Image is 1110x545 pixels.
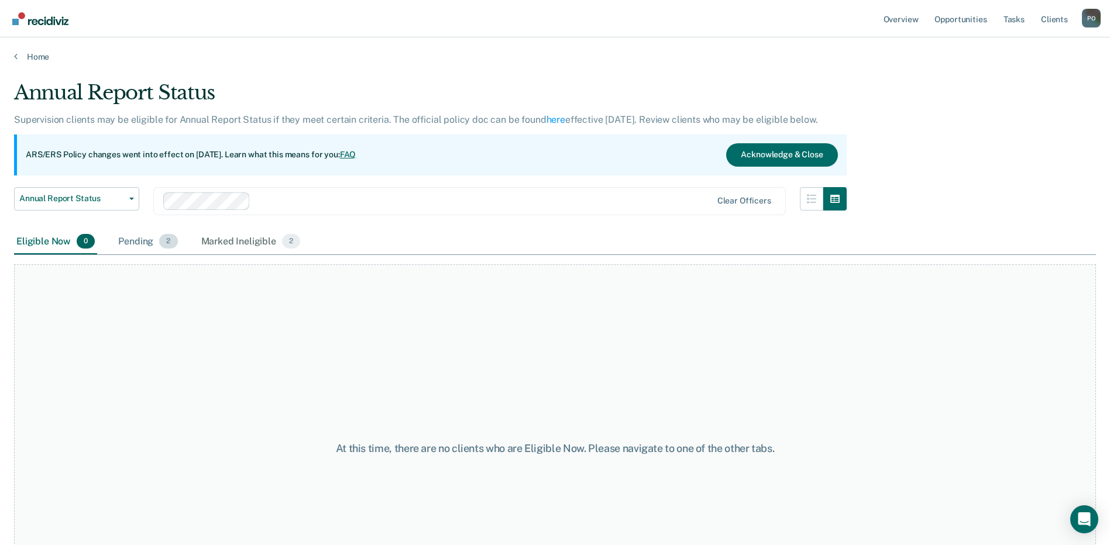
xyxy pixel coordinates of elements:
div: At this time, there are no clients who are Eligible Now. Please navigate to one of the other tabs. [285,442,826,455]
div: P O [1082,9,1101,27]
a: Home [14,51,1096,62]
button: Acknowledge & Close [726,143,837,167]
span: 2 [159,234,177,249]
a: here [547,114,565,125]
p: ARS/ERS Policy changes went into effect on [DATE]. Learn what this means for you: [26,149,356,161]
div: Open Intercom Messenger [1070,505,1098,533]
p: Supervision clients may be eligible for Annual Report Status if they meet certain criteria. The o... [14,114,817,125]
div: Annual Report Status [14,81,847,114]
span: 2 [282,234,300,249]
div: Marked Ineligible2 [199,229,303,255]
a: FAQ [340,150,356,159]
span: Annual Report Status [19,194,125,203]
div: Pending2 [116,229,180,255]
button: Annual Report Status [14,187,139,211]
span: 0 [77,234,95,249]
div: Clear officers [717,196,771,206]
div: Eligible Now0 [14,229,97,255]
button: Profile dropdown button [1082,9,1101,27]
img: Recidiviz [12,12,68,25]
